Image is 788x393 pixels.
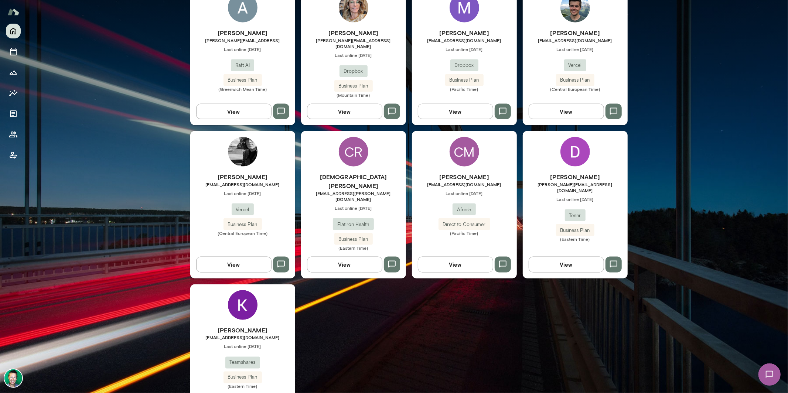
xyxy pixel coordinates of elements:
[228,290,257,320] img: Kristina Nazmutdinova
[439,221,490,228] span: Direct to Consumer
[412,230,517,236] span: (Pacific Time)
[190,383,295,389] span: (Eastern Time)
[190,335,295,341] span: [EMAIL_ADDRESS][DOMAIN_NAME]
[190,28,295,37] h6: [PERSON_NAME]
[196,257,272,272] button: View
[6,44,21,59] button: Sessions
[7,5,19,19] img: Mento
[560,137,590,167] img: Daniel Guillen
[224,221,262,228] span: Business Plan
[523,172,628,181] h6: [PERSON_NAME]
[225,359,260,366] span: Teamshares
[523,28,628,37] h6: [PERSON_NAME]
[523,37,628,43] span: [EMAIL_ADDRESS][DOMAIN_NAME]
[6,148,21,163] button: Client app
[231,62,254,69] span: Raft AI
[190,230,295,236] span: (Central European Time)
[301,28,406,37] h6: [PERSON_NAME]
[523,46,628,52] span: Last online [DATE]
[340,68,368,75] span: Dropbox
[301,172,406,190] h6: [DEMOGRAPHIC_DATA][PERSON_NAME]
[418,257,493,272] button: View
[307,104,382,119] button: View
[523,236,628,242] span: (Eastern Time)
[556,76,594,84] span: Business Plan
[6,106,21,121] button: Documents
[529,257,604,272] button: View
[232,206,254,213] span: Vercel
[418,104,493,119] button: View
[224,76,262,84] span: Business Plan
[190,46,295,52] span: Last online [DATE]
[196,104,272,119] button: View
[334,82,373,90] span: Business Plan
[556,227,594,234] span: Business Plan
[412,86,517,92] span: (Pacific Time)
[301,205,406,211] span: Last online [DATE]
[6,24,21,38] button: Home
[301,37,406,49] span: [PERSON_NAME][EMAIL_ADDRESS][DOMAIN_NAME]
[564,62,586,69] span: Vercel
[412,28,517,37] h6: [PERSON_NAME]
[445,76,484,84] span: Business Plan
[412,37,517,43] span: [EMAIL_ADDRESS][DOMAIN_NAME]
[453,206,476,213] span: Afresh
[339,137,368,167] div: CR
[301,92,406,98] span: (Mountain Time)
[523,181,628,193] span: [PERSON_NAME][EMAIL_ADDRESS][DOMAIN_NAME]
[190,190,295,196] span: Last online [DATE]
[301,52,406,58] span: Last online [DATE]
[190,172,295,181] h6: [PERSON_NAME]
[450,137,479,167] div: CM
[450,62,478,69] span: Dropbox
[190,181,295,187] span: [EMAIL_ADDRESS][DOMAIN_NAME]
[6,86,21,100] button: Insights
[190,37,295,43] span: [PERSON_NAME][EMAIL_ADDRESS]
[301,190,406,202] span: [EMAIL_ADDRESS][PERSON_NAME][DOMAIN_NAME]
[412,181,517,187] span: [EMAIL_ADDRESS][DOMAIN_NAME]
[307,257,382,272] button: View
[4,369,22,387] img: Brian Lawrence
[523,196,628,202] span: Last online [DATE]
[6,127,21,142] button: Members
[224,374,262,381] span: Business Plan
[523,86,628,92] span: (Central European Time)
[301,245,406,251] span: (Eastern Time)
[190,86,295,92] span: (Greenwich Mean Time)
[412,172,517,181] h6: [PERSON_NAME]
[565,212,586,219] span: Tennr
[190,344,295,349] span: Last online [DATE]
[412,46,517,52] span: Last online [DATE]
[228,137,257,167] img: Bel Curcio
[333,221,374,228] span: Flatiron Health
[529,104,604,119] button: View
[6,65,21,80] button: Growth Plan
[412,190,517,196] span: Last online [DATE]
[190,326,295,335] h6: [PERSON_NAME]
[334,236,373,243] span: Business Plan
